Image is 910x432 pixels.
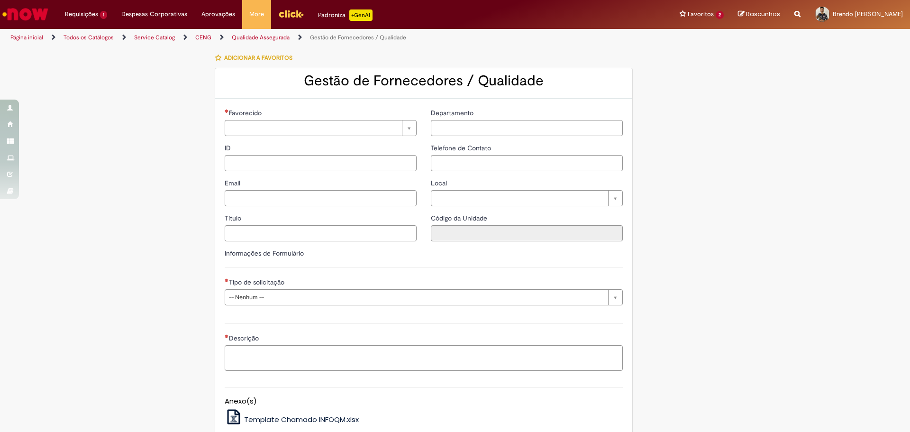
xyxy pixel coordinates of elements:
[225,225,417,241] input: Título
[431,213,489,223] label: Somente leitura - Código da Unidade
[215,48,298,68] button: Adicionar a Favoritos
[688,9,714,19] span: Favoritos
[431,155,623,171] input: Telefone de Contato
[225,144,233,152] span: ID
[431,190,623,206] a: Limpar campo Local
[431,144,493,152] span: Telefone de Contato
[225,397,623,405] h5: Anexo(s)
[100,11,107,19] span: 1
[1,5,50,24] img: ServiceNow
[833,10,903,18] span: Brendo [PERSON_NAME]
[64,34,114,41] a: Todos os Catálogos
[225,278,229,282] span: Necessários
[229,290,603,305] span: -- Nenhum --
[229,334,261,342] span: Descrição
[7,29,600,46] ul: Trilhas de página
[310,34,406,41] a: Gestão de Fornecedores / Qualidade
[738,10,780,19] a: Rascunhos
[278,7,304,21] img: click_logo_yellow_360x200.png
[225,179,242,187] span: Email
[224,54,292,62] span: Adicionar a Favoritos
[225,334,229,338] span: Necessários
[225,345,623,371] textarea: Descrição
[229,109,264,117] span: Necessários - Favorecido
[318,9,373,21] div: Padroniza
[195,34,211,41] a: CENG
[349,9,373,21] p: +GenAi
[431,214,489,222] span: Somente leitura - Código da Unidade
[431,109,475,117] span: Departamento
[225,190,417,206] input: Email
[431,225,623,241] input: Código da Unidade
[716,11,724,19] span: 2
[249,9,264,19] span: More
[746,9,780,18] span: Rascunhos
[225,73,623,89] h2: Gestão de Fornecedores / Qualidade
[431,179,449,187] span: Local
[232,34,290,41] a: Qualidade Assegurada
[229,278,286,286] span: Tipo de solicitação
[225,249,304,257] label: Informações de Formulário
[225,155,417,171] input: ID
[225,414,359,424] a: Template Chamado INFOQM.xlsx
[225,109,229,113] span: Necessários
[244,414,359,424] span: Template Chamado INFOQM.xlsx
[201,9,235,19] span: Aprovações
[65,9,98,19] span: Requisições
[431,120,623,136] input: Departamento
[121,9,187,19] span: Despesas Corporativas
[134,34,175,41] a: Service Catalog
[10,34,43,41] a: Página inicial
[225,120,417,136] a: Limpar campo Favorecido
[225,214,243,222] span: Título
